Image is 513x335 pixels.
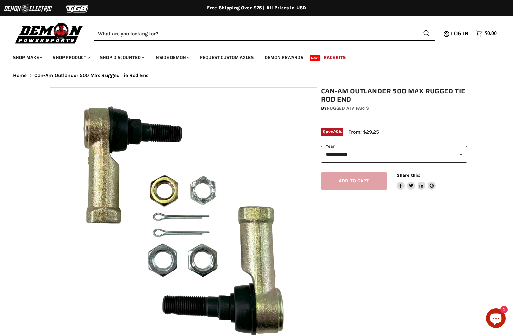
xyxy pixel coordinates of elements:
[321,146,467,162] select: year
[13,73,27,78] a: Home
[327,105,369,111] a: Rugged ATV Parts
[321,105,467,112] div: by
[8,48,495,64] ul: Main menu
[195,51,258,64] a: Request Custom Axles
[319,51,351,64] a: Race Kits
[95,51,148,64] a: Shop Discounted
[48,51,94,64] a: Shop Product
[94,26,435,41] form: Product
[34,73,149,78] span: Can-Am Outlander 500 Max Rugged Tie Rod End
[3,2,53,15] img: Demon Electric Logo 2
[8,51,46,64] a: Shop Make
[451,29,469,38] span: Log in
[448,31,472,37] a: Log in
[53,2,102,15] img: TGB Logo 2
[333,129,338,134] span: 25
[310,55,321,61] span: New!
[472,29,500,38] a: $0.00
[348,129,379,135] span: From: $29.25
[13,21,85,45] img: Demon Powersports
[321,87,467,104] h1: Can-Am Outlander 500 Max Rugged Tie Rod End
[321,128,343,136] span: Save %
[397,173,420,178] span: Share this:
[418,26,435,41] button: Search
[484,308,508,330] inbox-online-store-chat: Shopify online store chat
[260,51,308,64] a: Demon Rewards
[94,26,418,41] input: Search
[149,51,194,64] a: Inside Demon
[397,172,436,190] aside: Share this:
[485,30,497,37] span: $0.00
